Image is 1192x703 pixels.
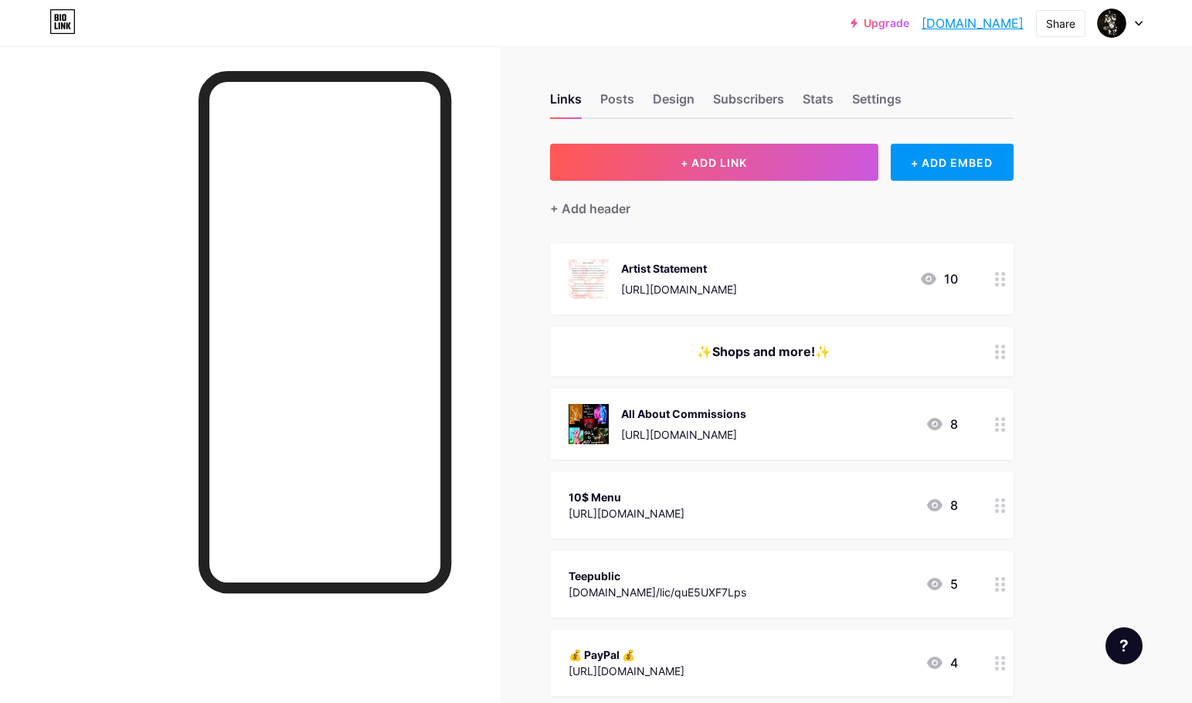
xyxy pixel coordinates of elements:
img: All About Commissions [569,404,609,444]
div: [URL][DOMAIN_NAME] [621,426,746,443]
a: [DOMAIN_NAME] [922,14,1024,32]
div: 5 [925,575,958,593]
div: Design [653,90,694,117]
div: Posts [600,90,634,117]
div: 4 [925,654,958,672]
div: [DOMAIN_NAME]/lic/quE5UXF7Lps [569,584,746,600]
div: Artist Statement [621,260,737,277]
div: + ADD EMBED [891,144,1014,181]
div: 10 [919,270,958,288]
span: + ADD LINK [681,156,747,169]
img: Artist Statement [569,259,609,299]
div: + Add header [550,199,630,218]
a: Upgrade [851,17,909,29]
div: [URL][DOMAIN_NAME] [569,663,684,679]
div: 8 [925,496,958,515]
div: Links [550,90,582,117]
div: 8 [925,415,958,433]
div: All About Commissions [621,406,746,422]
div: [URL][DOMAIN_NAME] [621,281,737,297]
div: Settings [852,90,902,117]
div: [URL][DOMAIN_NAME] [569,505,684,521]
div: Stats [803,90,834,117]
div: Share [1046,15,1075,32]
button: + ADD LINK [550,144,878,181]
img: 9lbpaintbrush [1097,8,1126,38]
div: 💰 PayPal 💰 [569,647,684,663]
div: Teepublic [569,568,746,584]
div: ✨️Shops and more!✨️ [569,342,958,361]
div: 10$ Menu [569,489,684,505]
div: Subscribers [713,90,784,117]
